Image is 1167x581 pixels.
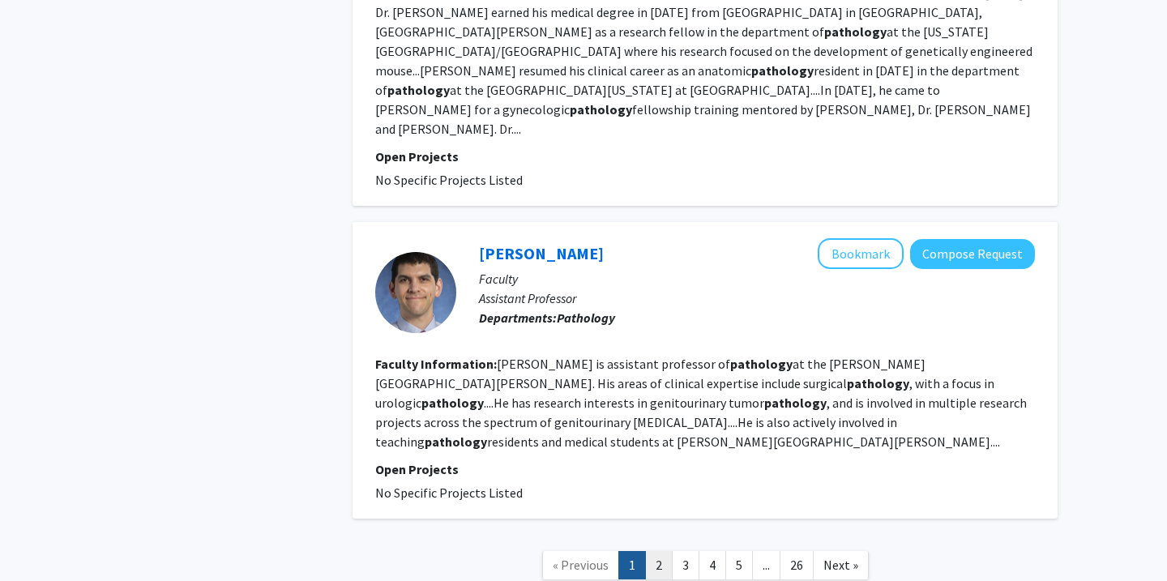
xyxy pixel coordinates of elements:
p: Open Projects [375,459,1035,479]
p: Open Projects [375,147,1035,166]
a: Previous Page [542,551,619,579]
b: pathology [387,82,450,98]
span: Next » [823,557,858,573]
b: pathology [425,434,487,450]
span: ... [763,557,770,573]
a: 5 [725,551,753,579]
a: 26 [780,551,814,579]
b: pathology [421,395,484,411]
span: « Previous [553,557,609,573]
span: No Specific Projects Listed [375,172,523,188]
span: No Specific Projects Listed [375,485,523,501]
button: Add Ezra Baraban to Bookmarks [818,238,904,269]
a: 2 [645,551,673,579]
b: Faculty Information: [375,356,497,372]
a: [PERSON_NAME] [479,243,604,263]
b: pathology [847,375,909,391]
b: Departments: [479,310,557,326]
button: Compose Request to Ezra Baraban [910,239,1035,269]
a: 4 [699,551,726,579]
fg-read-more: [PERSON_NAME] is assistant professor of at the [PERSON_NAME][GEOGRAPHIC_DATA][PERSON_NAME]. His a... [375,356,1027,450]
p: Assistant Professor [479,288,1035,308]
b: pathology [730,356,793,372]
b: pathology [570,101,632,117]
a: 1 [618,551,646,579]
a: Next [813,551,869,579]
a: 3 [672,551,699,579]
b: Pathology [557,310,615,326]
p: Faculty [479,269,1035,288]
iframe: Chat [12,508,69,569]
b: pathology [824,23,887,40]
b: pathology [764,395,827,411]
b: pathology [751,62,814,79]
